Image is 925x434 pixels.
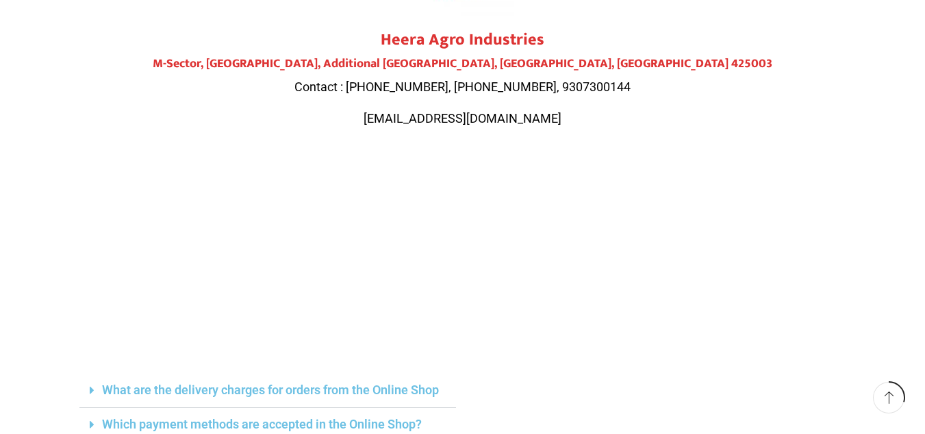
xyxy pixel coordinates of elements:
[79,57,846,72] h4: M-Sector, [GEOGRAPHIC_DATA], Additional [GEOGRAPHIC_DATA], [GEOGRAPHIC_DATA], [GEOGRAPHIC_DATA] 4...
[364,111,561,125] span: [EMAIL_ADDRESS][DOMAIN_NAME]
[79,154,846,360] iframe: Plot No.119, M-Sector, Patil Nagar, MIDC, Jalgaon, Maharashtra 425003
[381,26,544,53] strong: Heera Agro Industries
[102,417,422,431] a: Which payment methods are accepted in the Online Shop?
[79,374,456,408] div: What are the delivery charges for orders from the Online Shop
[294,80,631,94] span: Contact : [PHONE_NUMBER], [PHONE_NUMBER], 9307300144
[102,383,439,397] a: What are the delivery charges for orders from the Online Shop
